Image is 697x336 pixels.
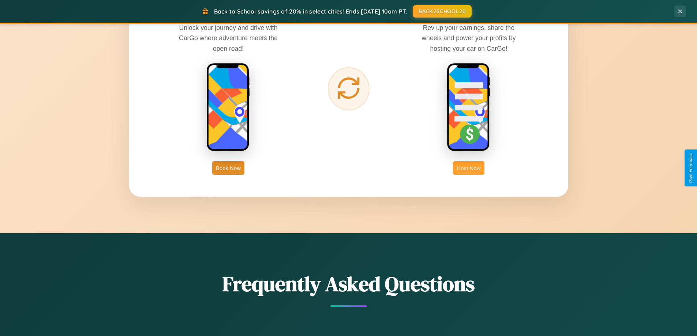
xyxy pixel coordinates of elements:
img: host phone [447,63,491,152]
span: Back to School savings of 20% in select cities! Ends [DATE] 10am PT. [214,8,407,15]
img: rent phone [206,63,250,152]
button: Host Now [453,161,484,175]
button: Book Now [212,161,244,175]
p: Rev up your earnings, share the wheels and power your profits by hosting your car on CarGo! [414,23,524,53]
div: Give Feedback [688,153,693,183]
button: BACK2SCHOOL20 [413,5,472,18]
h2: Frequently Asked Questions [129,270,568,298]
p: Unlock your journey and drive with CarGo where adventure meets the open road! [173,23,283,53]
